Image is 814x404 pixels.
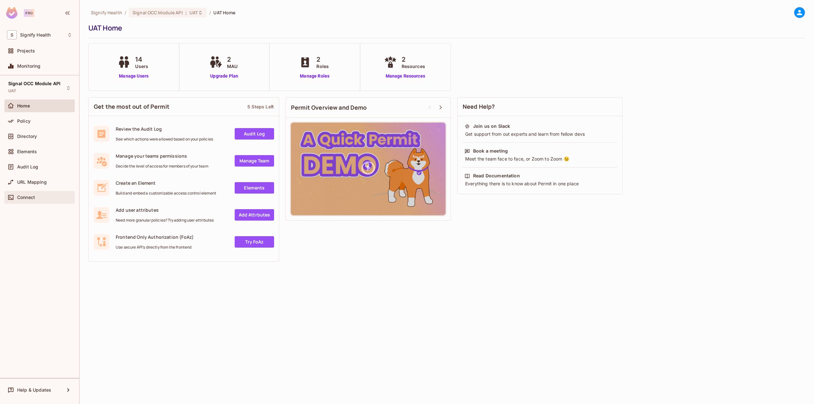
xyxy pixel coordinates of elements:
[473,148,508,154] div: Book a meeting
[116,245,194,250] span: Use secure API's directly from the frontend
[235,236,274,248] a: Try FoAz
[213,10,235,16] span: UAT Home
[465,131,615,137] div: Get support from out experts and learn from fellow devs
[116,234,194,240] span: Frontend Only Authorization (FoAz)
[235,182,274,194] a: Elements
[116,153,208,159] span: Manage your teams permissions
[235,128,274,140] a: Audit Log
[135,63,148,70] span: Users
[316,63,329,70] span: Roles
[7,30,17,39] span: S
[116,73,151,79] a: Manage Users
[125,10,126,16] li: /
[116,207,214,213] span: Add user attributes
[116,218,214,223] span: Need more granular policies? Try adding user attributes
[17,119,31,124] span: Policy
[473,123,510,129] div: Join us on Slack
[185,10,187,15] span: :
[17,180,47,185] span: URL Mapping
[465,156,615,162] div: Meet the team face to face, or Zoom to Zoom 😉
[227,55,238,64] span: 2
[17,149,37,154] span: Elements
[402,55,425,64] span: 2
[402,63,425,70] span: Resources
[91,10,122,16] span: the active workspace
[235,155,274,167] a: Manage Team
[135,55,148,64] span: 14
[235,209,274,221] a: Add Attrbutes
[17,387,51,393] span: Help & Updates
[17,164,38,169] span: Audit Log
[20,32,51,38] span: Workspace: Signify Health
[6,7,17,19] img: SReyMgAAAABJRU5ErkJggg==
[17,134,37,139] span: Directory
[94,103,169,111] span: Get the most out of Permit
[8,88,16,93] span: UAT
[473,173,520,179] div: Read Documentation
[247,104,274,110] div: 5 Steps Left
[17,48,35,53] span: Projects
[227,63,238,70] span: MAU
[17,103,30,108] span: Home
[383,73,428,79] a: Manage Resources
[291,104,367,112] span: Permit Overview and Demo
[208,73,241,79] a: Upgrade Plan
[133,10,183,16] span: Signal OCC Module API
[116,191,216,196] span: Build and embed a customizable access control element
[209,10,211,16] li: /
[297,73,332,79] a: Manage Roles
[116,180,216,186] span: Create an Element
[17,195,35,200] span: Connect
[8,81,60,86] span: Signal OCC Module API
[116,164,208,169] span: Decide the level of access for members of your team
[463,103,495,111] span: Need Help?
[465,181,615,187] div: Everything there is to know about Permit in one place
[17,64,41,69] span: Monitoring
[116,137,213,142] span: See which actions were allowed based on your policies
[116,126,213,132] span: Review the Audit Log
[190,10,198,16] span: UAT
[316,55,329,64] span: 2
[24,9,34,17] div: Pro
[88,23,802,33] div: UAT Home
